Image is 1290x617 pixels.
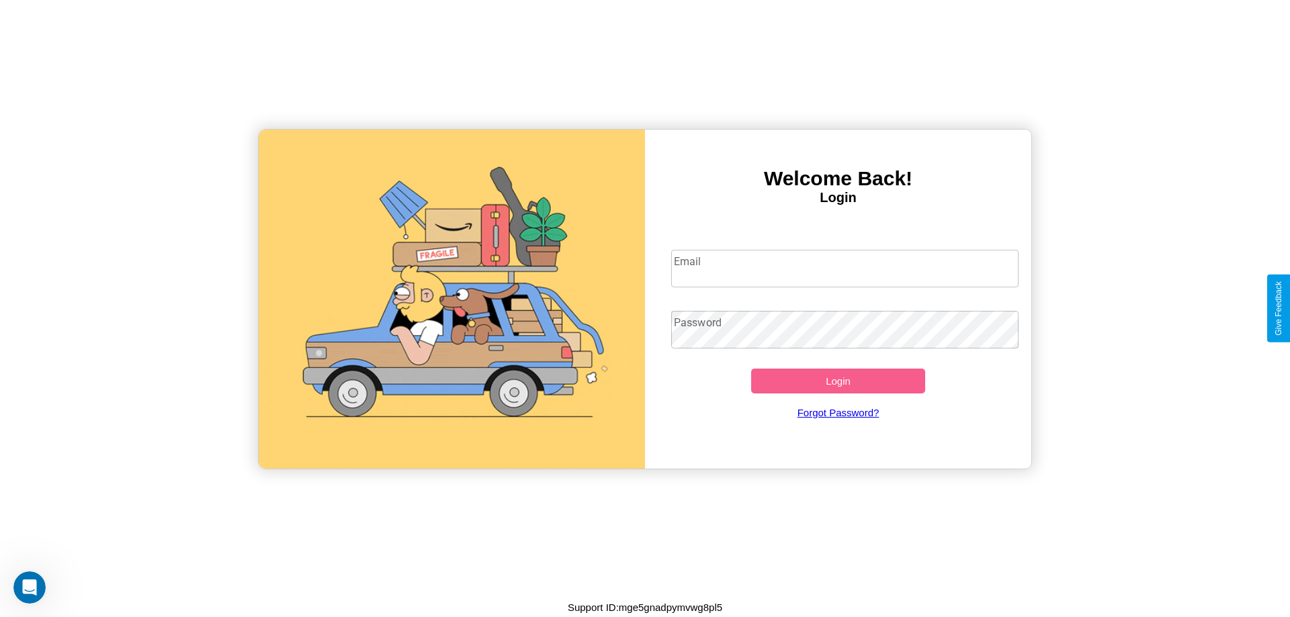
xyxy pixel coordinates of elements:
[645,167,1031,190] h3: Welcome Back!
[259,130,645,469] img: gif
[751,369,925,393] button: Login
[1274,281,1283,336] div: Give Feedback
[13,571,46,604] iframe: Intercom live chat
[568,598,722,616] p: Support ID: mge5gnadpymvwg8pl5
[645,190,1031,205] h4: Login
[664,393,1013,432] a: Forgot Password?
